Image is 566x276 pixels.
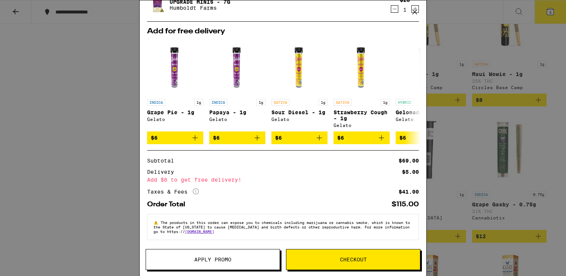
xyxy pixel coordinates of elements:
p: INDICA [209,99,227,106]
a: [DOMAIN_NAME] [185,229,214,234]
div: Subtotal [147,158,179,163]
div: Gelato [334,123,390,128]
p: 1g [256,99,265,106]
div: Add $6 to get free delivery! [147,177,419,182]
span: $6 [337,135,344,141]
div: Gelato [396,117,452,122]
img: Gelato - Strawberry Cough - 1g [334,39,390,95]
div: Gelato [147,117,203,122]
img: Gelato - Sour Diesel - 1g [271,39,328,95]
span: Checkout [340,257,367,262]
button: Add to bag [147,131,203,144]
img: Gelato - Gelonade - 1g [396,39,452,95]
button: Decrement [391,5,398,13]
button: Apply Promo [146,249,280,270]
p: Grape Pie - 1g [147,109,203,115]
p: Humboldt Farms [170,5,230,11]
span: $6 [213,135,220,141]
h2: Add for free delivery [147,28,419,35]
a: Open page for Sour Diesel - 1g from Gelato [271,39,328,131]
div: Taxes & Fees [147,188,199,195]
div: Delivery [147,169,179,175]
div: $41.00 [399,189,419,194]
a: Open page for Papaya - 1g from Gelato [209,39,265,131]
p: 1g [319,99,328,106]
button: Add to bag [271,131,328,144]
a: Open page for Gelonade - 1g from Gelato [396,39,452,131]
div: $115.00 [392,201,419,208]
p: SATIVA [334,99,352,106]
button: Add to bag [396,131,452,144]
div: 1 [400,7,410,13]
span: $6 [399,135,406,141]
div: Order Total [147,201,191,208]
button: Checkout [286,249,420,270]
span: The products in this order can expose you to chemicals including marijuana or cannabis smoke, whi... [153,220,410,234]
span: ⚠️ [153,220,161,225]
a: Open page for Strawberry Cough - 1g from Gelato [334,39,390,131]
span: Apply Promo [194,257,231,262]
p: 1g [381,99,390,106]
p: Strawberry Cough - 1g [334,109,390,121]
div: $5.00 [402,169,419,175]
p: HYBRID [396,99,414,106]
img: Gelato - Grape Pie - 1g [147,39,203,95]
div: Gelato [271,117,328,122]
div: Gelato [209,117,265,122]
button: Add to bag [209,131,265,144]
p: Papaya - 1g [209,109,265,115]
p: SATIVA [271,99,289,106]
span: $6 [275,135,282,141]
p: 1g [194,99,203,106]
p: INDICA [147,99,165,106]
img: Gelato - Papaya - 1g [209,39,265,95]
div: $69.00 [399,158,419,163]
span: $6 [151,135,158,141]
p: Gelonade - 1g [396,109,452,115]
p: Sour Diesel - 1g [271,109,328,115]
a: Open page for Grape Pie - 1g from Gelato [147,39,203,131]
button: Add to bag [334,131,390,144]
span: Hi. Need any help? [4,5,54,11]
